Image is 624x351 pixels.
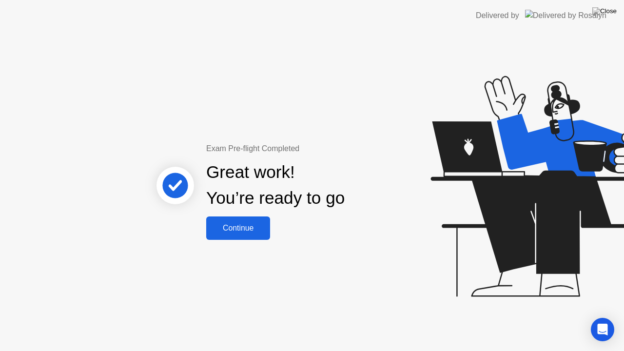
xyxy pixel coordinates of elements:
div: Great work! You’re ready to go [206,159,345,211]
div: Continue [209,224,267,233]
div: Delivered by [476,10,519,21]
div: Exam Pre-flight Completed [206,143,408,155]
div: Open Intercom Messenger [591,318,614,341]
button: Continue [206,216,270,240]
img: Close [592,7,617,15]
img: Delivered by Rosalyn [525,10,606,21]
